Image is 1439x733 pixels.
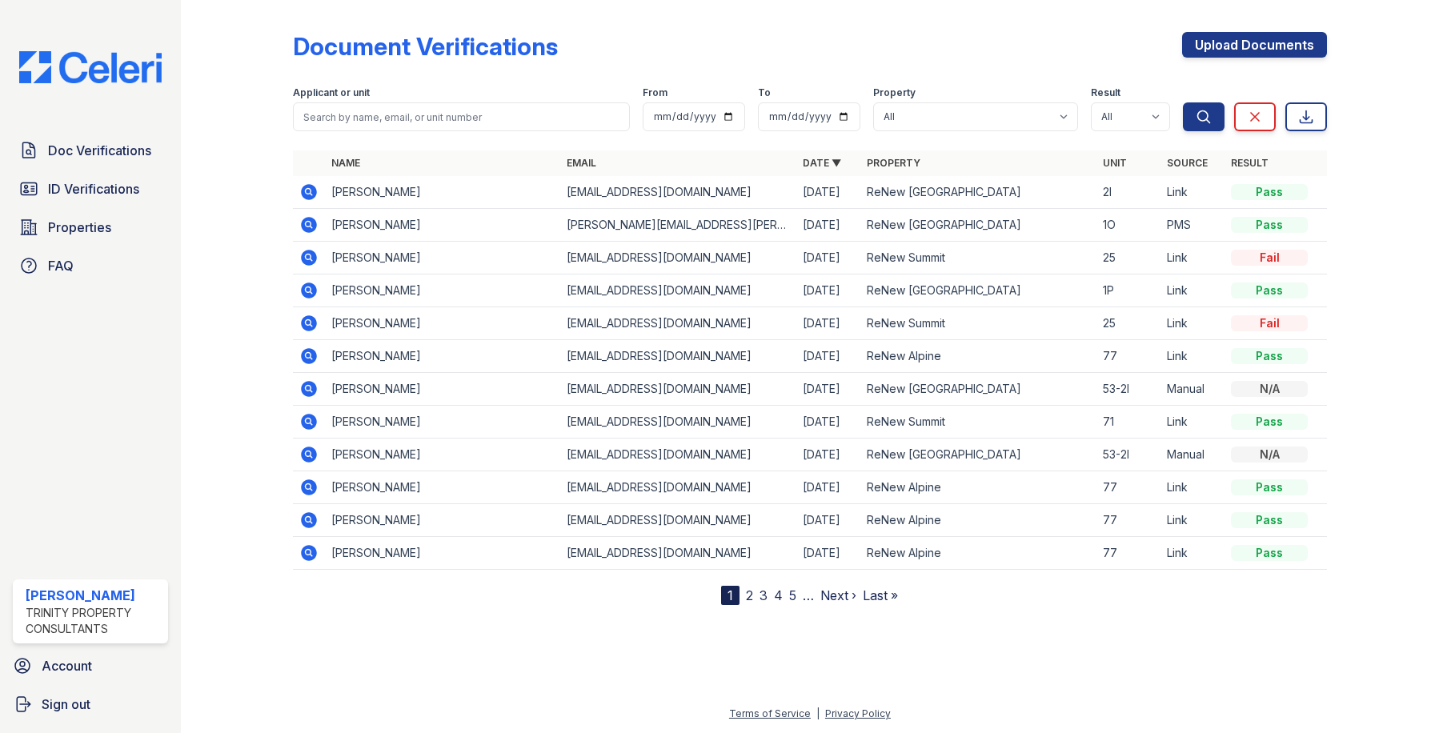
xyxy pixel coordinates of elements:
[325,406,561,439] td: [PERSON_NAME]
[26,586,162,605] div: [PERSON_NAME]
[6,688,174,720] a: Sign out
[746,587,753,603] a: 2
[325,373,561,406] td: [PERSON_NAME]
[860,340,1096,373] td: ReNew Alpine
[325,242,561,274] td: [PERSON_NAME]
[48,179,139,198] span: ID Verifications
[1231,381,1308,397] div: N/A
[860,406,1096,439] td: ReNew Summit
[560,406,796,439] td: [EMAIL_ADDRESS][DOMAIN_NAME]
[1096,406,1160,439] td: 71
[796,373,860,406] td: [DATE]
[1160,504,1225,537] td: Link
[13,173,168,205] a: ID Verifications
[42,695,90,714] span: Sign out
[860,504,1096,537] td: ReNew Alpine
[760,587,768,603] a: 3
[13,250,168,282] a: FAQ
[860,537,1096,570] td: ReNew Alpine
[1231,512,1308,528] div: Pass
[1160,307,1225,340] td: Link
[293,32,558,61] div: Document Verifications
[1231,315,1308,331] div: Fail
[325,340,561,373] td: [PERSON_NAME]
[860,209,1096,242] td: ReNew [GEOGRAPHIC_DATA]
[1096,242,1160,274] td: 25
[816,707,820,719] div: |
[820,587,856,603] a: Next ›
[860,307,1096,340] td: ReNew Summit
[325,537,561,570] td: [PERSON_NAME]
[560,340,796,373] td: [EMAIL_ADDRESS][DOMAIN_NAME]
[729,707,811,719] a: Terms of Service
[1096,307,1160,340] td: 25
[1231,545,1308,561] div: Pass
[13,211,168,243] a: Properties
[6,51,174,83] img: CE_Logo_Blue-a8612792a0a2168367f1c8372b55b34899dd931a85d93a1a3d3e32e68fde9ad4.png
[1231,414,1308,430] div: Pass
[796,176,860,209] td: [DATE]
[796,471,860,504] td: [DATE]
[860,274,1096,307] td: ReNew [GEOGRAPHIC_DATA]
[1096,471,1160,504] td: 77
[325,307,561,340] td: [PERSON_NAME]
[796,274,860,307] td: [DATE]
[325,274,561,307] td: [PERSON_NAME]
[1160,439,1225,471] td: Manual
[560,242,796,274] td: [EMAIL_ADDRESS][DOMAIN_NAME]
[1182,32,1327,58] a: Upload Documents
[325,504,561,537] td: [PERSON_NAME]
[1160,373,1225,406] td: Manual
[1096,340,1160,373] td: 77
[1231,479,1308,495] div: Pass
[1231,157,1269,169] a: Result
[1091,86,1120,99] label: Result
[560,307,796,340] td: [EMAIL_ADDRESS][DOMAIN_NAME]
[1160,209,1225,242] td: PMS
[1096,274,1160,307] td: 1P
[796,439,860,471] td: [DATE]
[560,209,796,242] td: [PERSON_NAME][EMAIL_ADDRESS][PERSON_NAME][DOMAIN_NAME]
[796,340,860,373] td: [DATE]
[1096,176,1160,209] td: 2I
[6,650,174,682] a: Account
[293,102,631,131] input: Search by name, email, or unit number
[560,537,796,570] td: [EMAIL_ADDRESS][DOMAIN_NAME]
[560,471,796,504] td: [EMAIL_ADDRESS][DOMAIN_NAME]
[643,86,667,99] label: From
[860,373,1096,406] td: ReNew [GEOGRAPHIC_DATA]
[1167,157,1208,169] a: Source
[1096,537,1160,570] td: 77
[560,439,796,471] td: [EMAIL_ADDRESS][DOMAIN_NAME]
[560,373,796,406] td: [EMAIL_ADDRESS][DOMAIN_NAME]
[803,157,841,169] a: Date ▼
[1103,157,1127,169] a: Unit
[1160,340,1225,373] td: Link
[1160,176,1225,209] td: Link
[1231,348,1308,364] div: Pass
[796,504,860,537] td: [DATE]
[1231,447,1308,463] div: N/A
[560,274,796,307] td: [EMAIL_ADDRESS][DOMAIN_NAME]
[48,256,74,275] span: FAQ
[860,439,1096,471] td: ReNew [GEOGRAPHIC_DATA]
[803,586,814,605] span: …
[13,134,168,166] a: Doc Verifications
[325,176,561,209] td: [PERSON_NAME]
[48,141,151,160] span: Doc Verifications
[1160,274,1225,307] td: Link
[1096,504,1160,537] td: 77
[860,242,1096,274] td: ReNew Summit
[796,406,860,439] td: [DATE]
[1160,471,1225,504] td: Link
[774,587,783,603] a: 4
[873,86,916,99] label: Property
[860,471,1096,504] td: ReNew Alpine
[1231,184,1308,200] div: Pass
[796,242,860,274] td: [DATE]
[560,176,796,209] td: [EMAIL_ADDRESS][DOMAIN_NAME]
[796,307,860,340] td: [DATE]
[325,471,561,504] td: [PERSON_NAME]
[1096,209,1160,242] td: 1O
